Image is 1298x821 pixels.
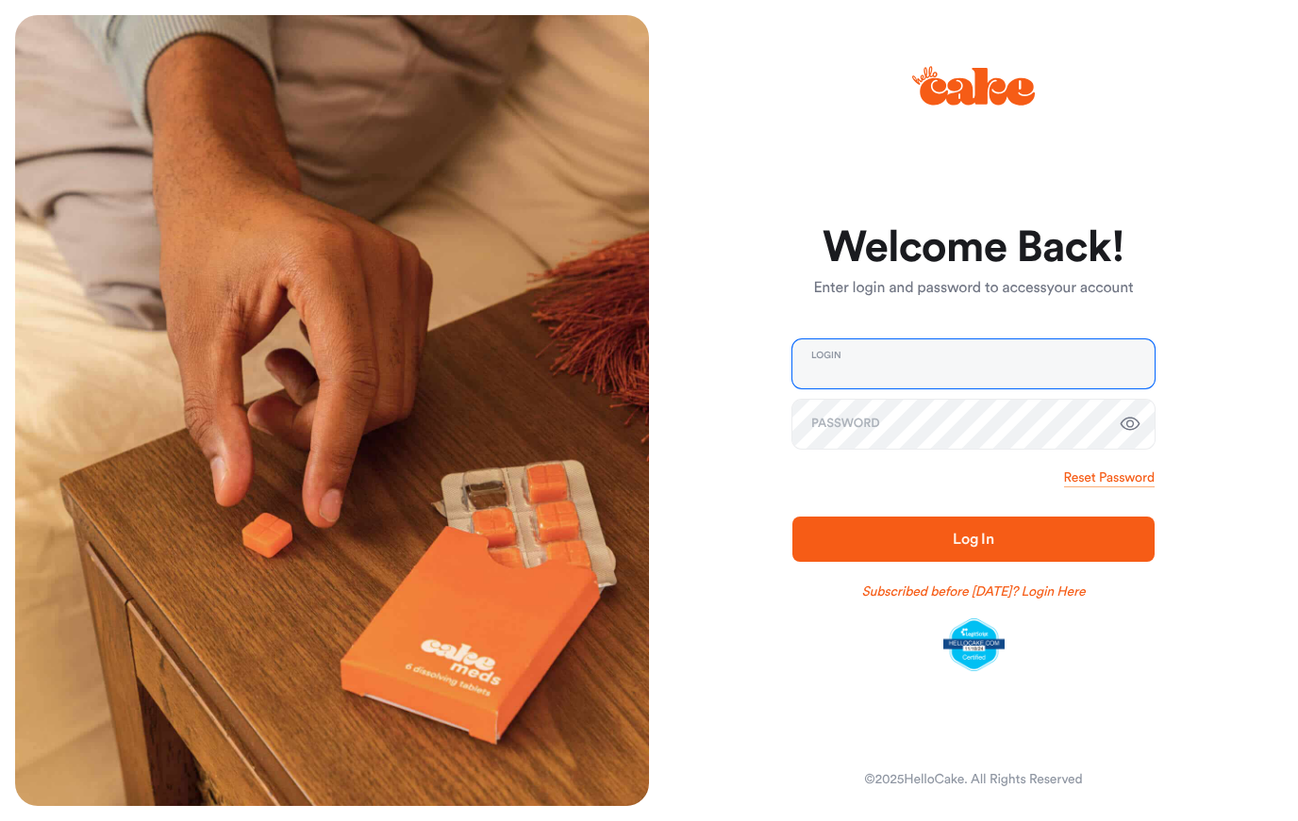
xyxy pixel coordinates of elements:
[864,770,1082,789] div: © 2025 HelloCake. All Rights Reserved
[792,277,1155,300] p: Enter login and password to access your account
[862,583,1086,601] a: Subscribed before [DATE]? Login Here
[1064,468,1155,487] a: Reset Password
[953,532,994,547] span: Log In
[792,517,1155,562] button: Log In
[792,225,1155,271] h1: Welcome Back!
[943,618,1005,671] img: legit-script-certified.png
